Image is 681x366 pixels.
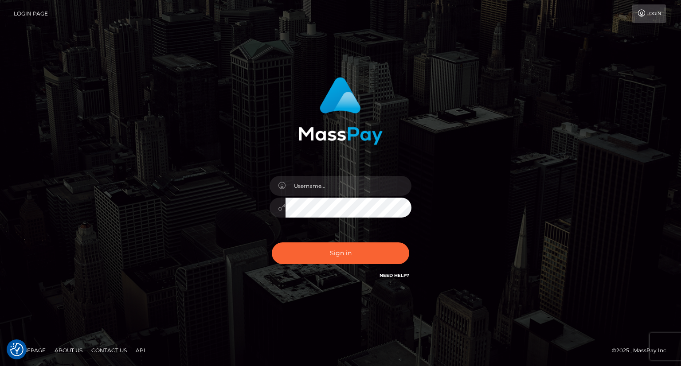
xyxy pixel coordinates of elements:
a: Contact Us [88,343,130,357]
button: Consent Preferences [10,343,23,356]
input: Username... [286,176,411,196]
button: Sign in [272,242,409,264]
a: About Us [51,343,86,357]
a: API [132,343,149,357]
a: Homepage [10,343,49,357]
img: MassPay Login [298,77,383,145]
div: © 2025 , MassPay Inc. [612,346,674,355]
img: Revisit consent button [10,343,23,356]
a: Login Page [14,4,48,23]
a: Need Help? [380,273,409,278]
a: Login [632,4,666,23]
